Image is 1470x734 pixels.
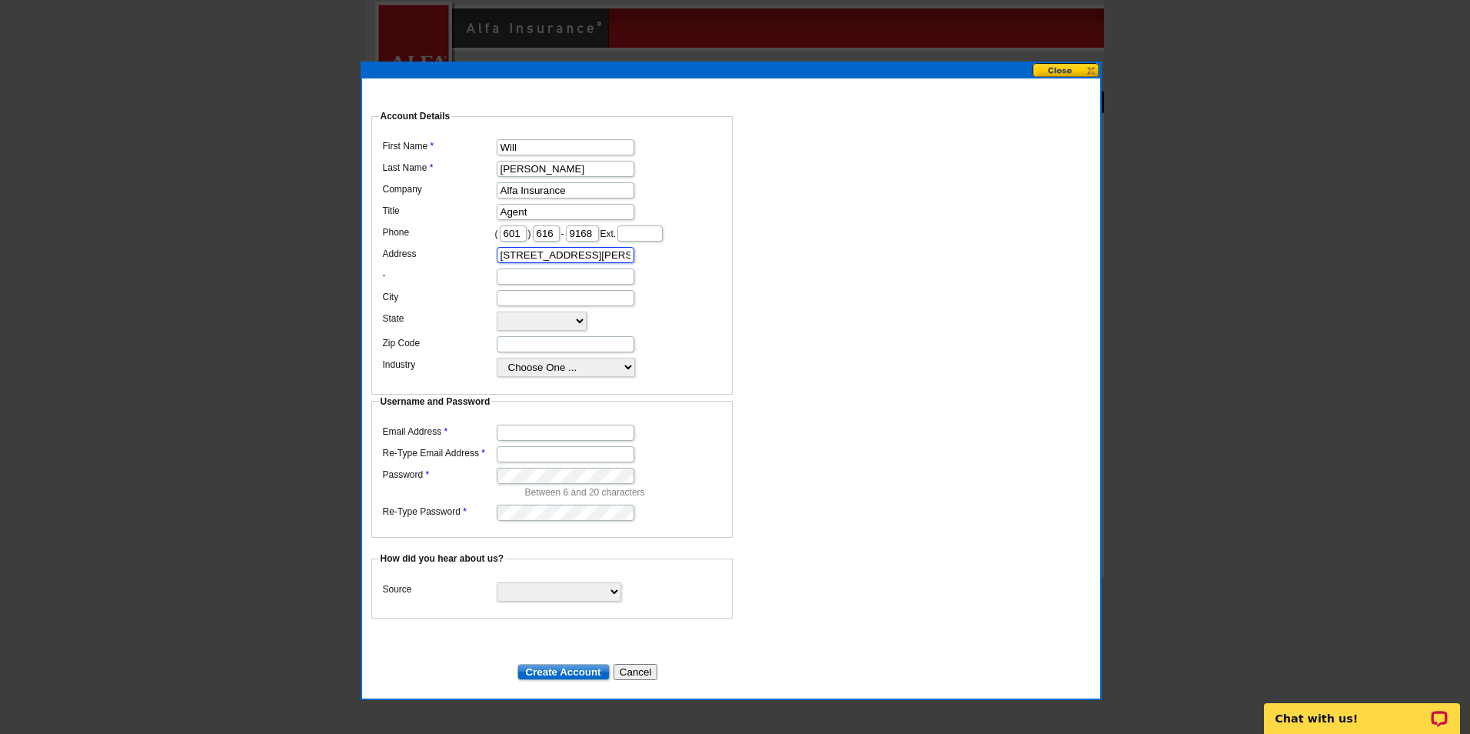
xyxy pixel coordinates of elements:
[383,312,495,325] label: State
[383,269,495,282] label: -
[1254,686,1470,734] iframe: LiveChat chat widget
[379,109,452,123] legend: Account Details
[614,664,658,680] button: Cancel
[383,161,495,175] label: Last Name
[383,468,495,482] label: Password
[383,358,495,372] label: Industry
[379,395,492,409] legend: Username and Password
[383,290,495,304] label: City
[525,485,725,499] p: Between 6 and 20 characters
[379,222,725,243] dd: ( ) - Ext.
[383,582,495,596] label: Source
[383,505,495,519] label: Re-Type Password
[383,139,495,153] label: First Name
[383,336,495,350] label: Zip Code
[517,664,610,680] input: Create Account
[383,225,495,239] label: Phone
[383,446,495,460] label: Re-Type Email Address
[383,182,495,196] label: Company
[383,204,495,218] label: Title
[383,425,495,439] label: Email Address
[383,247,495,261] label: Address
[379,552,506,566] legend: How did you hear about us?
